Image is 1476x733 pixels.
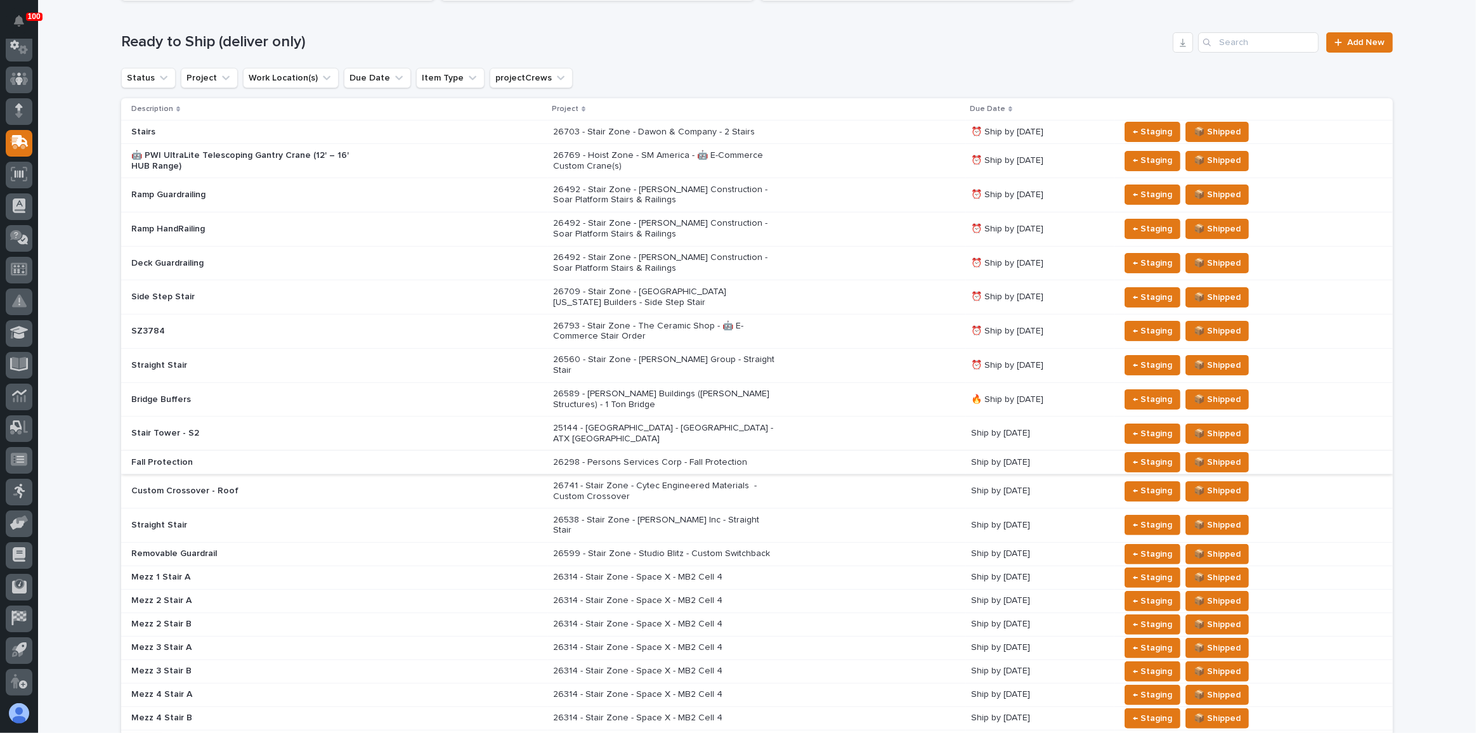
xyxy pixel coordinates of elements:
span: ← Staging [1133,617,1172,632]
span: 📦 Shipped [1194,290,1241,305]
tr: Mezz 2 Stair B26314 - Stair Zone - Space X - MB2 Cell 4Ship by [DATE]← Staging📦 Shipped [121,613,1393,636]
button: ← Staging [1125,544,1180,564]
tr: 🤖 PWI UltraLite Telescoping Gantry Crane (12' – 16' HUB Range)26769 - Hoist Zone - SM America - 🤖... [121,144,1393,178]
span: ← Staging [1133,323,1172,339]
p: Side Step Stair [131,292,353,302]
span: ← Staging [1133,256,1172,271]
span: 📦 Shipped [1194,256,1241,271]
p: Ship by [DATE] [971,713,1109,723]
p: Ship by [DATE] [971,548,1109,559]
p: 26314 - Stair Zone - Space X - MB2 Cell 4 [553,713,775,723]
span: 📦 Shipped [1194,517,1241,533]
p: 🤖 PWI UltraLite Telescoping Gantry Crane (12' – 16' HUB Range) [131,150,353,172]
span: ← Staging [1133,392,1172,407]
span: ← Staging [1133,187,1172,202]
p: 26709 - Stair Zone - [GEOGRAPHIC_DATA] [US_STATE] Builders - Side Step Stair [553,287,775,308]
tr: Custom Crossover - Roof26741 - Stair Zone - Cytec Engineered Materials - Custom CrossoverShip by ... [121,474,1393,509]
tr: Stairs26703 - Stair Zone - Dawon & Company - 2 Stairs⏰ Ship by [DATE]← Staging📦 Shipped [121,120,1393,144]
p: ⏰ Ship by [DATE] [971,155,1109,166]
button: ← Staging [1125,151,1180,171]
p: Mezz 3 Stair A [131,642,353,653]
button: ← Staging [1125,591,1180,611]
button: ← Staging [1125,321,1180,341]
button: 📦 Shipped [1185,481,1249,502]
p: Ship by [DATE] [971,572,1109,583]
p: Mezz 2 Stair B [131,619,353,630]
p: Description [131,102,173,116]
p: 26769 - Hoist Zone - SM America - 🤖 E-Commerce Custom Crane(s) [553,150,775,172]
span: ← Staging [1133,664,1172,679]
span: 📦 Shipped [1194,570,1241,585]
tr: Straight Stair26538 - Stair Zone - [PERSON_NAME] Inc - Straight StairShip by [DATE]← Staging📦 Shi... [121,508,1393,542]
tr: SZ378426793 - Stair Zone - The Ceramic Shop - 🤖 E-Commerce Stair Order⏰ Ship by [DATE]← Staging📦 ... [121,315,1393,349]
p: Bridge Buffers [131,394,353,405]
p: 26314 - Stair Zone - Space X - MB2 Cell 4 [553,689,775,700]
button: 📦 Shipped [1185,219,1249,239]
p: Mezz 2 Stair A [131,595,353,606]
p: ⏰ Ship by [DATE] [971,258,1109,269]
p: Mezz 3 Stair B [131,666,353,677]
input: Search [1198,32,1319,53]
span: ← Staging [1133,547,1172,562]
button: 📦 Shipped [1185,287,1249,308]
h1: Ready to Ship (deliver only) [121,33,1168,51]
span: 📦 Shipped [1194,483,1241,498]
button: 📦 Shipped [1185,151,1249,171]
button: ← Staging [1125,452,1180,472]
p: ⏰ Ship by [DATE] [971,292,1109,302]
tr: Mezz 1 Stair A26314 - Stair Zone - Space X - MB2 Cell 4Ship by [DATE]← Staging📦 Shipped [121,566,1393,589]
span: ← Staging [1133,687,1172,703]
button: 📦 Shipped [1185,122,1249,142]
button: ← Staging [1125,708,1180,729]
span: ← Staging [1133,483,1172,498]
tr: Ramp HandRailing26492 - Stair Zone - [PERSON_NAME] Construction - Soar Platform Stairs & Railings... [121,212,1393,246]
button: 📦 Shipped [1185,515,1249,535]
span: ← Staging [1133,153,1172,168]
button: ← Staging [1125,614,1180,635]
p: Ship by [DATE] [971,428,1109,439]
button: users-avatar [6,700,32,727]
p: 100 [28,12,41,21]
p: Ship by [DATE] [971,595,1109,606]
p: 26314 - Stair Zone - Space X - MB2 Cell 4 [553,666,775,677]
button: ← Staging [1125,122,1180,142]
p: 26538 - Stair Zone - [PERSON_NAME] Inc - Straight Stair [553,515,775,536]
p: Mezz 4 Stair A [131,689,353,700]
button: 📦 Shipped [1185,452,1249,472]
button: 📦 Shipped [1185,185,1249,205]
button: 📦 Shipped [1185,568,1249,588]
p: Ship by [DATE] [971,666,1109,677]
span: ← Staging [1133,290,1172,305]
tr: Straight Stair26560 - Stair Zone - [PERSON_NAME] Group - Straight Stair⏰ Ship by [DATE]← Staging📦... [121,348,1393,382]
button: Work Location(s) [243,68,339,88]
tr: Fall Protection26298 - Persons Services Corp - Fall ProtectionShip by [DATE]← Staging📦 Shipped [121,451,1393,474]
p: Straight Stair [131,360,353,371]
span: 📦 Shipped [1194,617,1241,632]
p: Ship by [DATE] [971,642,1109,653]
button: ← Staging [1125,661,1180,682]
span: ← Staging [1133,594,1172,609]
button: ← Staging [1125,685,1180,705]
span: 📦 Shipped [1194,358,1241,373]
button: ← Staging [1125,638,1180,658]
span: ← Staging [1133,358,1172,373]
tr: Stair Tower - S225144 - [GEOGRAPHIC_DATA] - [GEOGRAPHIC_DATA] - ATX [GEOGRAPHIC_DATA]Ship by [DAT... [121,417,1393,451]
p: 26492 - Stair Zone - [PERSON_NAME] Construction - Soar Platform Stairs & Railings [553,218,775,240]
span: ← Staging [1133,517,1172,533]
button: Status [121,68,176,88]
button: ← Staging [1125,424,1180,444]
span: 📦 Shipped [1194,455,1241,470]
span: 📦 Shipped [1194,124,1241,139]
button: 📦 Shipped [1185,355,1249,375]
a: Add New [1326,32,1393,53]
button: 📦 Shipped [1185,321,1249,341]
button: ← Staging [1125,287,1180,308]
p: 26560 - Stair Zone - [PERSON_NAME] Group - Straight Stair [553,354,775,376]
span: 📦 Shipped [1194,323,1241,339]
p: ⏰ Ship by [DATE] [971,326,1109,337]
tr: Mezz 4 Stair A26314 - Stair Zone - Space X - MB2 Cell 4Ship by [DATE]← Staging📦 Shipped [121,683,1393,706]
p: Ramp Guardrailing [131,190,353,200]
button: 📦 Shipped [1185,661,1249,682]
span: ← Staging [1133,455,1172,470]
span: 📦 Shipped [1194,640,1241,656]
